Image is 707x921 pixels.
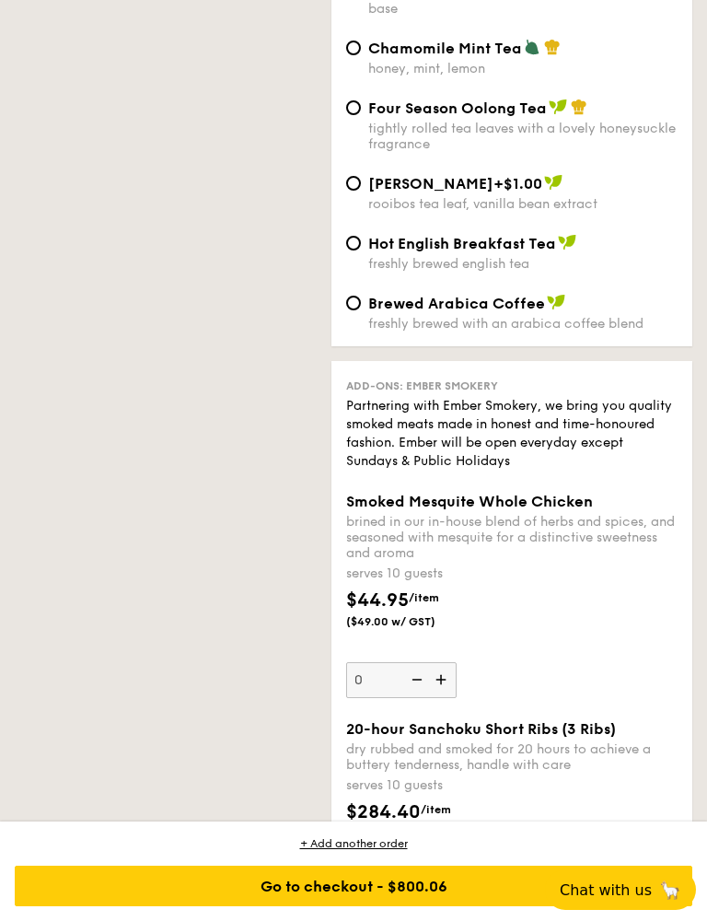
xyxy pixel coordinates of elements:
span: +$1.00 [493,175,542,192]
div: dry rubbed and smoked for 20 hours to achieve a buttery tenderness, handle with care [346,741,678,773]
span: $44.95 [346,589,409,612]
input: Chamomile Mint Teahoney, mint, lemon [346,41,361,55]
span: Smoked Mesquite Whole Chicken [346,493,593,510]
span: ($49.00 w/ GST) [346,614,469,629]
span: /item [421,803,451,816]
img: icon-chef-hat.a58ddaea.svg [571,99,587,115]
span: Add-ons: Ember Smokery [346,379,498,392]
img: icon-vegan.f8ff3823.svg [549,99,567,115]
img: icon-vegan.f8ff3823.svg [547,294,565,310]
img: icon-chef-hat.a58ddaea.svg [544,39,561,55]
input: Hot English Breakfast Teafreshly brewed english tea [346,236,361,251]
div: serves 10 guests [346,565,678,583]
span: $284.40 [346,801,421,823]
span: Chat with us [560,881,652,899]
input: Brewed Arabica Coffeefreshly brewed with an arabica coffee blend [346,296,361,310]
img: icon-add.58712e84.svg [429,662,457,697]
span: Chamomile Mint Tea [368,40,522,57]
input: [PERSON_NAME]+$1.00rooibos tea leaf, vanilla bean extract [346,176,361,191]
div: tightly rolled tea leaves with a lovely honeysuckle fragrance [368,121,678,152]
div: Partnering with Ember Smokery, we bring you quality smoked meats made in honest and time-honoured... [346,397,678,471]
div: Go to checkout - $800.06 [15,866,692,906]
span: Brewed Arabica Coffee [368,295,545,312]
div: + Add another order [15,836,692,851]
input: Smoked Mesquite Whole Chickenbrined in our in-house blend of herbs and spices, and seasoned with ... [346,662,457,698]
img: icon-vegan.f8ff3823.svg [544,174,562,191]
span: Hot English Breakfast Tea [368,235,556,252]
div: freshly brewed english tea [368,256,678,272]
div: brined in our in-house blend of herbs and spices, and seasoned with mesquite for a distinctive sw... [346,514,678,561]
button: Chat with us🦙 [545,869,696,910]
div: freshly brewed with an arabica coffee blend [368,316,678,332]
span: /item [409,591,439,604]
img: icon-vegetarian.fe4039eb.svg [524,39,540,55]
img: icon-reduce.1d2dbef1.svg [401,662,429,697]
span: Four Season Oolong Tea [368,99,547,117]
img: icon-vegan.f8ff3823.svg [558,234,576,251]
input: Four Season Oolong Teatightly rolled tea leaves with a lovely honeysuckle fragrance [346,100,361,115]
div: rooibos tea leaf, vanilla bean extract [368,196,678,212]
div: honey, mint, lemon [368,61,678,76]
span: 🦙 [659,880,681,901]
span: 20-hour Sanchoku Short Ribs (3 Ribs) [346,720,616,738]
span: [PERSON_NAME] [368,175,493,192]
div: serves 10 guests [346,776,678,795]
